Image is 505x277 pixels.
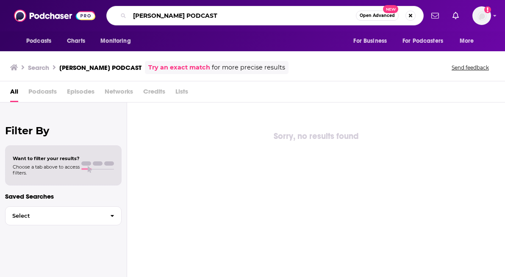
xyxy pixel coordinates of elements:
span: Monitoring [100,35,130,47]
a: Charts [61,33,90,49]
button: Open AdvancedNew [356,11,399,21]
span: Charts [67,35,85,47]
span: Lists [175,85,188,102]
span: Podcasts [26,35,51,47]
button: Send feedback [449,64,491,71]
button: open menu [454,33,485,49]
button: Show profile menu [472,6,491,25]
button: open menu [347,33,397,49]
img: User Profile [472,6,491,25]
svg: Add a profile image [484,6,491,13]
div: Sorry, no results found [127,130,505,143]
span: For Podcasters [402,35,443,47]
a: Show notifications dropdown [449,8,462,23]
a: Show notifications dropdown [428,8,442,23]
button: open menu [20,33,62,49]
span: Want to filter your results? [13,155,80,161]
p: Saved Searches [5,192,122,200]
span: Networks [105,85,133,102]
span: Credits [143,85,165,102]
button: open menu [94,33,142,49]
button: open menu [397,33,455,49]
span: More [460,35,474,47]
span: Episodes [67,85,94,102]
span: for more precise results [212,63,285,72]
span: New [383,5,398,13]
span: Select [6,213,103,219]
h3: [PERSON_NAME] PODCAST [59,64,142,72]
h2: Filter By [5,125,122,137]
input: Search podcasts, credits, & more... [130,9,356,22]
span: Podcasts [28,85,57,102]
img: Podchaser - Follow, Share and Rate Podcasts [14,8,95,24]
h3: Search [28,64,49,72]
div: Search podcasts, credits, & more... [106,6,424,25]
span: Choose a tab above to access filters. [13,164,80,176]
span: Logged in as WachsmanSG [472,6,491,25]
span: Open Advanced [360,14,395,18]
a: Try an exact match [148,63,210,72]
button: Select [5,206,122,225]
a: All [10,85,18,102]
span: For Business [353,35,387,47]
